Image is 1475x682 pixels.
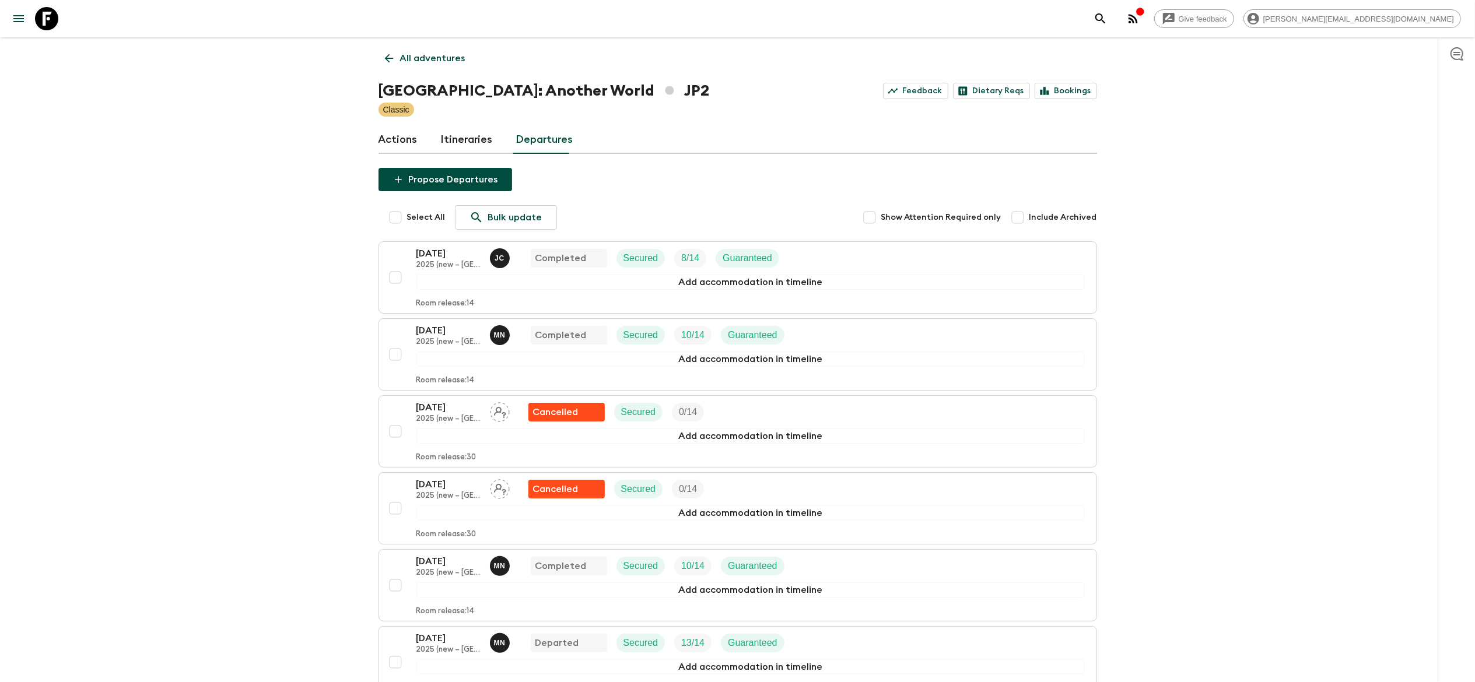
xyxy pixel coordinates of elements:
a: Dietary Reqs [953,83,1030,99]
div: Trip Fill [674,326,712,344]
a: Bulk update [455,205,557,230]
div: Trip Fill [672,480,704,498]
a: Actions [379,126,418,154]
p: Guaranteed [728,636,777,650]
div: Secured [616,249,665,268]
span: Juno Choi [490,252,512,261]
button: menu [7,7,30,30]
span: Include Archived [1029,212,1097,223]
div: Flash Pack cancellation [528,480,605,498]
p: Departed [535,636,579,650]
p: 2025 (new – [GEOGRAPHIC_DATA]) [416,261,481,270]
span: Maho Nagareda [490,560,512,569]
div: Add accommodation in timeline [416,275,1085,290]
p: Room release: 30 [416,530,477,539]
p: 2025 (new – [GEOGRAPHIC_DATA]) [416,414,481,424]
span: Assign pack leader [490,483,510,492]
p: All adventures [400,51,465,65]
span: Give feedback [1172,15,1234,23]
p: 0 / 14 [679,482,697,496]
p: [DATE] [416,631,481,645]
a: All adventures [379,47,472,70]
div: Secured [614,403,663,421]
div: Secured [616,634,665,652]
p: 13 / 14 [681,636,705,650]
p: Secured [623,251,658,265]
div: Secured [614,480,663,498]
button: [DATE]2025 (new – [GEOGRAPHIC_DATA])Juno ChoiCompletedSecuredTrip FillGuaranteedAdd accommodation... [379,241,1097,314]
div: Flash Pack cancellation [528,403,605,421]
p: Bulk update [488,210,542,224]
p: 10 / 14 [681,559,705,573]
button: [DATE]2025 (new – [GEOGRAPHIC_DATA])Maho NagaredaCompletedSecuredTrip FillGuaranteedAdd accommoda... [379,549,1097,621]
span: Maho Nagareda [490,329,512,338]
p: Secured [623,559,658,573]
p: [DATE] [416,400,481,414]
p: Guaranteed [723,251,772,265]
div: Add accommodation in timeline [416,351,1085,367]
p: 8 / 14 [681,251,699,265]
p: Room release: 14 [416,299,475,308]
p: Room release: 14 [416,376,475,385]
p: 10 / 14 [681,328,705,342]
p: 2025 (new – [GEOGRAPHIC_DATA]) [416,338,481,347]
div: Trip Fill [674,249,706,268]
div: Add accommodation in timeline [416,582,1085,597]
div: Secured [616,326,665,344]
p: Completed [535,251,587,265]
button: search adventures [1089,7,1112,30]
a: Feedback [883,83,948,99]
h1: [GEOGRAPHIC_DATA]: Another World JP2 [379,79,709,103]
p: Room release: 30 [416,453,477,462]
span: Maho Nagareda [490,637,512,646]
div: [PERSON_NAME][EMAIL_ADDRESS][DOMAIN_NAME] [1243,9,1461,28]
span: Show Attention Required only [881,212,1001,223]
button: [DATE]2025 (new – [GEOGRAPHIC_DATA])Assign pack leaderFlash Pack cancellationSecuredTrip FillAdd ... [379,472,1097,544]
div: Secured [616,557,665,575]
p: [DATE] [416,477,481,491]
p: Secured [623,636,658,650]
div: Add accommodation in timeline [416,659,1085,674]
p: 2025 (new – [GEOGRAPHIC_DATA]) [416,568,481,578]
span: [PERSON_NAME][EMAIL_ADDRESS][DOMAIN_NAME] [1257,15,1460,23]
div: Trip Fill [674,634,712,652]
p: Guaranteed [728,328,777,342]
p: [DATE] [416,554,481,568]
p: [DATE] [416,324,481,338]
a: Departures [516,126,573,154]
div: Add accommodation in timeline [416,428,1085,444]
p: Secured [623,328,658,342]
p: Completed [535,559,587,573]
p: 2025 (new – [GEOGRAPHIC_DATA]) [416,645,481,655]
a: Bookings [1035,83,1097,99]
p: Secured [621,482,656,496]
p: Room release: 14 [416,607,475,616]
p: 0 / 14 [679,405,697,419]
p: Cancelled [533,405,579,419]
button: [DATE]2025 (new – [GEOGRAPHIC_DATA])Maho NagaredaCompletedSecuredTrip FillGuaranteedAdd accommoda... [379,318,1097,391]
a: Give feedback [1154,9,1234,28]
p: Guaranteed [728,559,777,573]
p: Cancelled [533,482,579,496]
p: Secured [621,405,656,419]
p: Classic [383,104,409,115]
div: Add accommodation in timeline [416,505,1085,521]
p: 2025 (new – [GEOGRAPHIC_DATA]) [416,491,481,501]
p: Completed [535,328,587,342]
span: Assign pack leader [490,406,510,415]
a: Itineraries [441,126,493,154]
button: [DATE]2025 (new – [GEOGRAPHIC_DATA])Assign pack leaderFlash Pack cancellationSecuredTrip FillAdd ... [379,395,1097,467]
span: Select All [407,212,446,223]
div: Trip Fill [672,403,704,421]
button: Propose Departures [379,168,512,191]
div: Trip Fill [674,557,712,575]
p: [DATE] [416,247,481,261]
